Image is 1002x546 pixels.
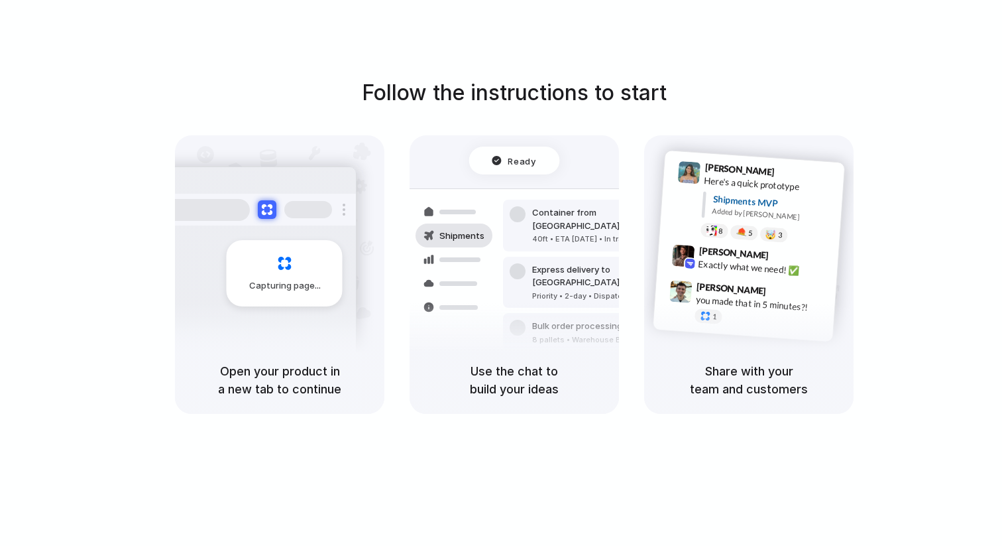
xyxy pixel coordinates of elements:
[778,232,783,239] span: 3
[532,263,675,289] div: Express delivery to [GEOGRAPHIC_DATA]
[748,230,753,237] span: 5
[660,362,838,398] h5: Share with your team and customers
[712,313,717,320] span: 1
[425,362,603,398] h5: Use the chat to build your ideas
[704,160,775,179] span: [PERSON_NAME]
[695,293,828,316] div: you made that in 5 minutes?!
[698,243,769,263] span: [PERSON_NAME]
[712,206,834,225] div: Added by [PERSON_NAME]
[765,230,777,240] div: 🤯
[718,228,723,235] span: 8
[770,286,797,302] span: 9:47 AM
[249,279,323,293] span: Capturing page
[439,230,484,243] span: Shipments
[779,167,806,182] span: 9:41 AM
[508,154,536,167] span: Ready
[698,257,830,280] div: Exactly what we need! ✅
[696,279,767,299] span: [PERSON_NAME]
[532,320,655,333] div: Bulk order processing
[704,174,836,196] div: Here's a quick prototype
[532,334,655,346] div: 8 pallets • Warehouse B • Packed
[362,77,667,109] h1: Follow the instructions to start
[712,192,835,214] div: Shipments MVP
[191,362,368,398] h5: Open your product in a new tab to continue
[532,291,675,302] div: Priority • 2-day • Dispatched
[532,234,675,245] div: 40ft • ETA [DATE] • In transit
[532,206,675,232] div: Container from [GEOGRAPHIC_DATA]
[773,250,800,266] span: 9:42 AM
